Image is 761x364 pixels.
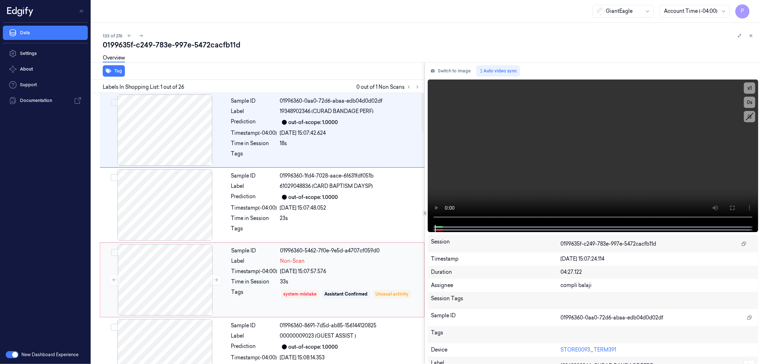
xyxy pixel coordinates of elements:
span: Labels In Shopping List: 1 out of 26 [103,83,184,91]
div: Session Tags [431,295,560,306]
button: Select row [111,99,118,106]
div: Tags [231,225,277,236]
div: Label [232,257,278,265]
div: STORE0093_TERM391 [560,346,755,354]
div: 01996360-5462-7f0e-9e5d-a4707cf059d0 [280,247,420,255]
a: Documentation [3,93,88,108]
span: 19348902346 (CURAD BANDAGE PERF) [280,108,374,115]
button: Select row [111,249,118,256]
button: Auto video sync [476,65,520,77]
div: Prediction [231,193,277,201]
button: P [735,4,750,19]
div: 01996360-1fd4-7028-aace-6f631fdf051b [280,172,420,180]
div: Timestamp (-04:00) [231,354,277,362]
div: 01996360-8691-7d5d-ab85-156144120825 [280,322,420,329]
div: Tags [231,150,277,162]
div: Timestamp (-04:00) [231,204,277,212]
div: compli balaji [560,282,755,289]
button: Switch to image [428,65,473,77]
div: [DATE] 15:07:57.576 [280,268,420,275]
span: 0199635f-c249-783e-997e-5472cacfb11d [560,240,656,248]
div: Label [231,332,277,340]
div: Timestamp [431,255,560,263]
div: 33s [280,278,420,286]
div: 04:27.122 [560,268,755,276]
a: Overview [103,54,125,62]
div: Prediction [231,118,277,127]
div: Session [431,238,560,250]
div: Label [231,183,277,190]
span: 00000009023 (GUEST ASSIST ) [280,332,356,340]
div: Sample ID [231,172,277,180]
button: 0s [744,97,755,108]
div: [DATE] 15:07:24.114 [560,255,755,263]
div: Sample ID [232,247,278,255]
div: Sample ID [231,97,277,105]
div: Prediction [231,343,277,351]
a: Support [3,78,88,92]
div: 01996360-0aa0-72d6-abaa-edb04d0d02df [280,97,420,105]
button: x1 [744,82,755,94]
div: system-mistake [284,291,317,297]
div: Label [231,108,277,115]
div: Assistant Confirmed [325,291,368,297]
a: Settings [3,46,88,61]
div: 23s [280,215,420,222]
span: 01996360-0aa0-72d6-abaa-edb04d0d02df [560,314,663,322]
div: [DATE] 15:07:48.052 [280,204,420,212]
button: Tag [103,65,125,77]
div: Time in Session [231,215,277,222]
div: Unusual activity [376,291,409,297]
div: Sample ID [431,312,560,323]
button: Select row [111,174,118,181]
button: About [3,62,88,76]
span: 0 out of 1 Non Scans [356,83,422,91]
span: 61029048836 (CARD BAPTISM DAYSP) [280,183,373,190]
button: Select row [111,324,118,331]
span: Non-Scan [280,257,305,265]
div: 18s [280,140,420,147]
div: Timestamp (-04:00) [231,129,277,137]
div: Timestamp (-04:00) [232,268,278,275]
div: out-of-scope: 1.0000 [289,194,338,201]
div: Time in Session [231,140,277,147]
span: 133 of 276 [103,33,122,39]
div: [DATE] 15:08:14.353 [280,354,420,362]
div: Tags [431,329,560,340]
div: [DATE] 15:07:42.624 [280,129,420,137]
div: Assignee [431,282,560,289]
div: Device [431,346,560,354]
div: Time in Session [232,278,278,286]
div: Duration [431,268,560,276]
div: Tags [232,288,278,300]
div: out-of-scope: 1.0000 [289,119,338,126]
button: Toggle Navigation [76,5,88,17]
div: out-of-scope: 1.0000 [289,343,338,351]
a: Data [3,26,88,40]
div: Sample ID [231,322,277,329]
div: 0199635f-c249-783e-997e-5472cacfb11d [103,40,755,50]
